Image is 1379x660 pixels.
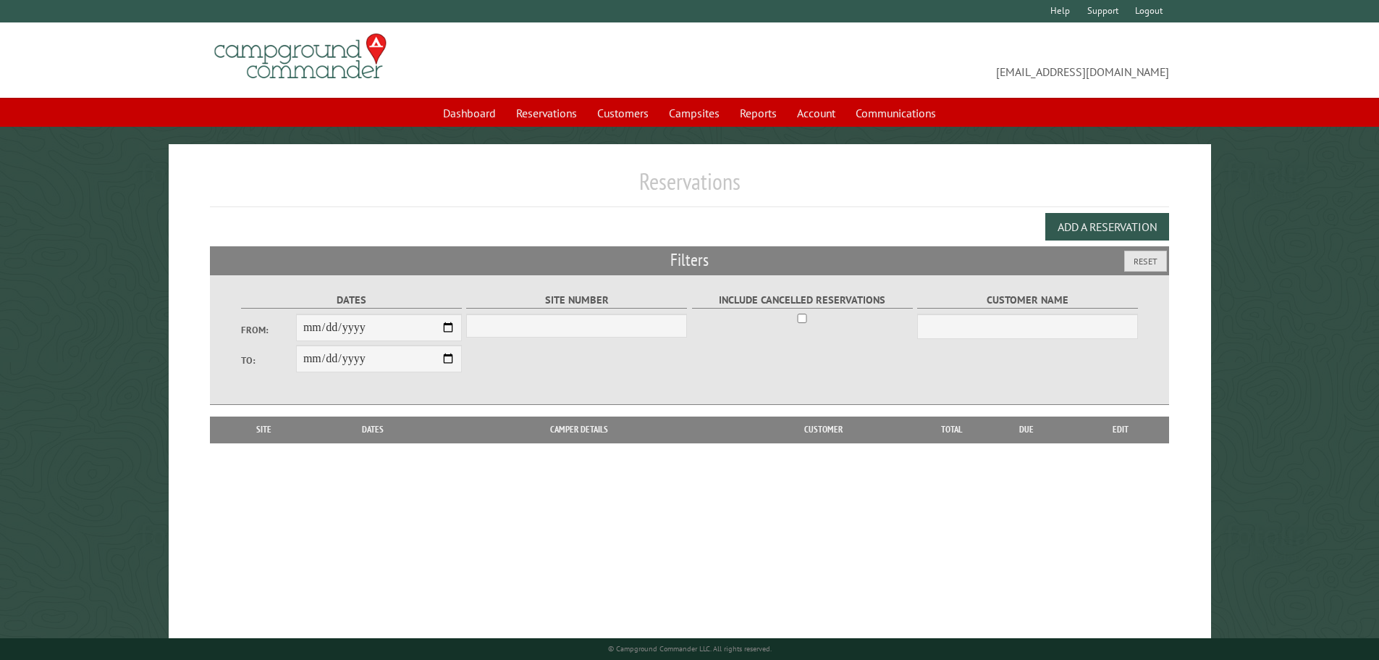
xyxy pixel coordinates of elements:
[981,417,1072,443] th: Due
[1124,251,1167,272] button: Reset
[723,417,923,443] th: Customer
[917,292,1138,309] label: Customer Name
[241,323,296,337] label: From:
[847,99,945,127] a: Communications
[210,28,391,85] img: Campground Commander
[435,417,723,443] th: Camper Details
[217,417,311,443] th: Site
[608,644,772,653] small: © Campground Commander LLC. All rights reserved.
[788,99,844,127] a: Account
[434,99,505,127] a: Dashboard
[660,99,728,127] a: Campsites
[210,167,1170,207] h1: Reservations
[731,99,785,127] a: Reports
[923,417,981,443] th: Total
[692,292,913,309] label: Include Cancelled Reservations
[210,246,1170,274] h2: Filters
[1045,213,1169,241] button: Add a Reservation
[241,292,462,309] label: Dates
[507,99,586,127] a: Reservations
[690,40,1170,80] span: [EMAIL_ADDRESS][DOMAIN_NAME]
[1072,417,1170,443] th: Edit
[311,417,435,443] th: Dates
[589,99,657,127] a: Customers
[241,354,296,367] label: To:
[466,292,687,309] label: Site Number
